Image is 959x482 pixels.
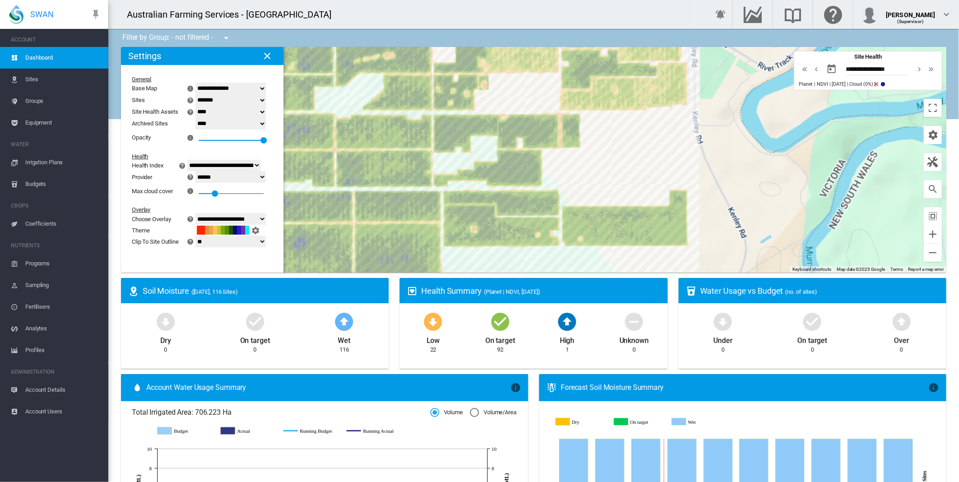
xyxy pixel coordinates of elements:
[556,418,608,426] g: Dry
[191,288,238,295] span: ([DATE], 116 Sites)
[407,286,418,297] md-icon: icon-heart-box-outline
[924,225,942,243] button: Zoom in
[941,9,952,20] md-icon: icon-chevron-down
[880,81,887,88] md-icon: icon-information
[221,32,232,43] md-icon: icon-menu-down
[908,267,944,272] a: Report a map error
[116,29,238,47] div: Filter by Group: - not filtered -
[25,69,101,90] span: Sites
[926,64,936,74] md-icon: icon-chevron-double-right
[497,346,503,354] div: 92
[924,180,942,198] button: icon-magnify
[485,332,515,346] div: On target
[244,311,266,332] md-icon: icon-checkbox-marked-circle
[155,311,177,332] md-icon: icon-arrow-down-bold-circle
[132,85,157,92] div: Base Map
[217,29,235,47] button: icon-menu-down
[561,383,928,393] div: Forecast Soil Moisture Summary
[25,112,101,134] span: Equipment
[132,134,151,141] div: Opacity
[132,108,178,115] div: Site Health Assets
[792,266,831,273] button: Keyboard shortcuts
[785,288,817,295] span: (no. of sites)
[186,185,197,196] md-icon: icon-information
[11,238,101,253] span: NUTRIENTS
[147,446,152,452] tspan: 10
[886,7,936,16] div: [PERSON_NAME]
[673,418,725,426] g: Wet
[891,311,912,332] md-icon: icon-arrow-up-bold-circle
[132,382,143,393] md-icon: icon-water
[722,346,725,354] div: 0
[128,286,139,297] md-icon: icon-map-marker-radius
[924,126,942,144] button: icon-cog
[924,207,942,225] button: icon-select-all
[484,288,540,295] span: (Planet | NDVI, [DATE])
[262,51,273,61] md-icon: icon-close
[240,332,270,346] div: On target
[185,213,196,224] md-icon: icon-help-circle
[9,5,23,24] img: SWAN-Landscape-Logo-Colour-drop.png
[924,99,942,117] button: Toggle fullscreen view
[11,137,101,152] span: WATER
[861,5,879,23] img: profile.jpg
[823,60,841,78] button: md-calendar
[11,365,101,379] span: ADMINISTRATION
[712,5,730,23] button: icon-bell-ring
[176,160,189,171] button: icon-help-circle
[160,332,171,346] div: Dry
[510,382,521,393] md-icon: icon-information
[470,408,517,417] md-radio-button: Volume/Area
[184,213,197,224] button: icon-help-circle
[801,311,823,332] md-icon: icon-checkbox-marked-circle
[928,382,939,393] md-icon: icon-information
[249,225,262,236] button: icon-cog
[25,213,101,235] span: Coefficients
[615,418,666,426] g: On target
[158,427,212,435] g: Budget
[333,311,355,332] md-icon: icon-arrow-up-bold-circle
[898,19,924,24] span: (Supervisor)
[132,216,171,222] div: Choose Overlay
[221,427,275,435] g: Actual
[186,132,197,143] md-icon: icon-information
[619,332,649,346] div: Unknown
[492,466,494,471] tspan: 8
[30,9,54,20] span: SWAN
[132,162,163,169] div: Health Index
[782,9,804,20] md-icon: Search the knowledge base
[25,253,101,274] span: Programs
[340,346,349,354] div: 116
[11,32,101,47] span: ACCOUNT
[186,83,197,94] md-icon: icon-information
[427,332,440,346] div: Low
[797,332,827,346] div: On target
[338,332,351,346] div: Wet
[712,311,734,332] md-icon: icon-arrow-down-bold-circle
[713,332,733,346] div: Under
[184,236,197,247] button: icon-help-circle
[546,382,557,393] md-icon: icon-thermometer-lines
[914,64,926,74] button: icon-chevron-right
[560,332,575,346] div: High
[556,311,578,332] md-icon: icon-arrow-up-bold-circle
[184,171,197,182] button: icon-help-circle
[623,311,645,332] md-icon: icon-minus-circle
[132,153,262,160] div: Health
[146,383,510,393] span: Account Water Usage Summary
[927,130,938,140] md-icon: icon-cog
[421,285,660,297] div: Health Summary
[127,8,340,21] div: Australian Farming Services - [GEOGRAPHIC_DATA]
[185,107,196,117] md-icon: icon-help-circle
[185,236,196,247] md-icon: icon-help-circle
[164,346,167,354] div: 0
[890,267,903,272] a: Terms
[430,408,463,417] md-radio-button: Volume
[489,311,511,332] md-icon: icon-checkbox-marked-circle
[25,274,101,296] span: Sampling
[800,64,810,74] md-icon: icon-chevron-double-left
[132,408,430,417] span: Total Irrigated Area: 706.223 Ha
[132,227,197,234] div: Theme
[566,346,569,354] div: 1
[149,466,152,471] tspan: 8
